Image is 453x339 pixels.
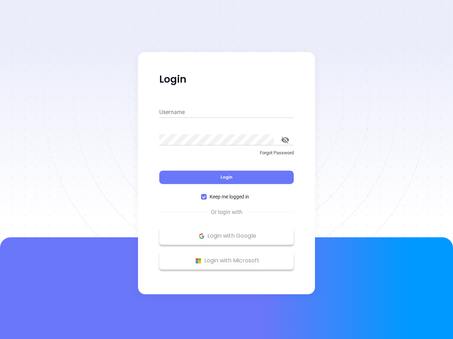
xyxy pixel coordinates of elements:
img: Microsoft Logo [194,256,203,265]
button: Login [159,171,294,184]
span: Login [220,174,233,180]
a: Forgot Password [159,149,294,162]
img: Google Logo [197,232,206,240]
p: Login with Microsoft [163,255,290,266]
button: Google Logo Login with Google [159,227,294,245]
button: Microsoft Logo Login with Microsoft [159,252,294,269]
p: Login with Google [163,231,290,241]
p: Forgot Password [159,149,294,156]
span: Keep me logged in [207,193,252,201]
span: Or login with [207,208,246,216]
p: Login [159,73,294,86]
button: toggle password visibility [277,131,294,148]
